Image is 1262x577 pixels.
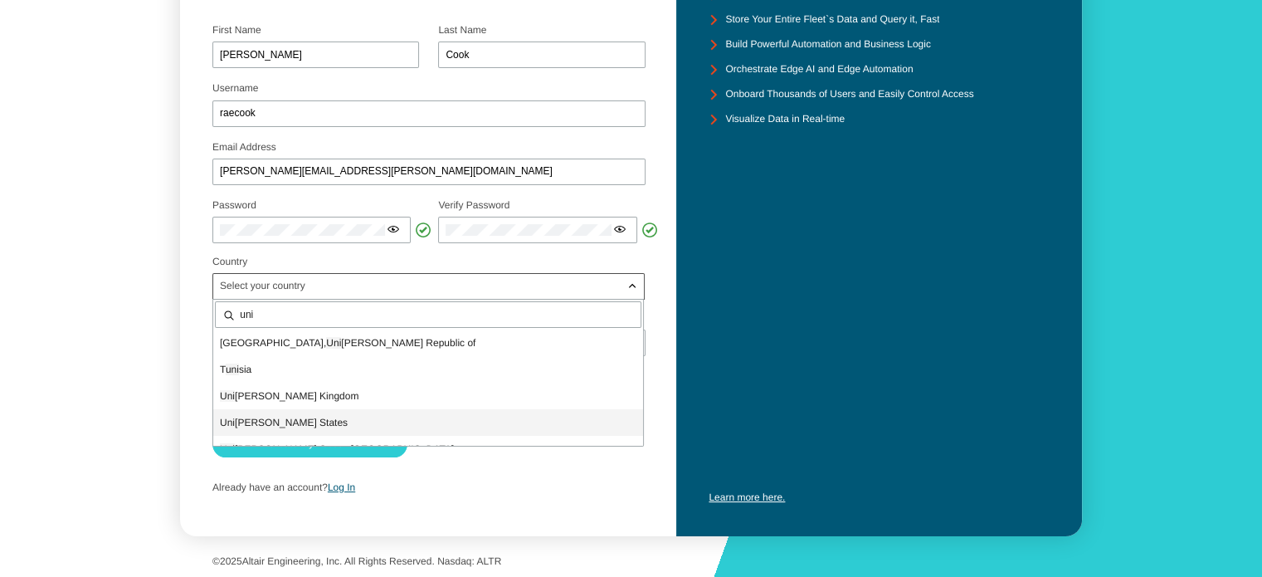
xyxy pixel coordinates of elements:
span: 2025 [220,555,242,567]
a: Learn more here. [709,491,785,503]
unity-typography: Visualize Data in Real-time [725,114,845,125]
unity-typography: Store Your Entire Fleet`s Data and Query it, Fast [725,14,939,26]
label: Username [212,82,258,94]
a: Log In [328,482,355,493]
label: Verify Password [438,199,509,211]
label: Password [212,199,256,211]
label: Email Address [212,141,276,153]
p: Already have an account? [212,482,645,494]
unity-typography: Orchestrate Edge AI and Edge Automation [725,64,913,76]
unity-typography: Onboard Thousands of Users and Easily Control Access [725,89,973,100]
unity-typography: Build Powerful Automation and Business Logic [725,39,930,51]
p: © Altair Engineering, Inc. All Rights Reserved. Nasdaq: ALTR [212,556,1050,568]
iframe: YouTube video player [709,294,1050,486]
